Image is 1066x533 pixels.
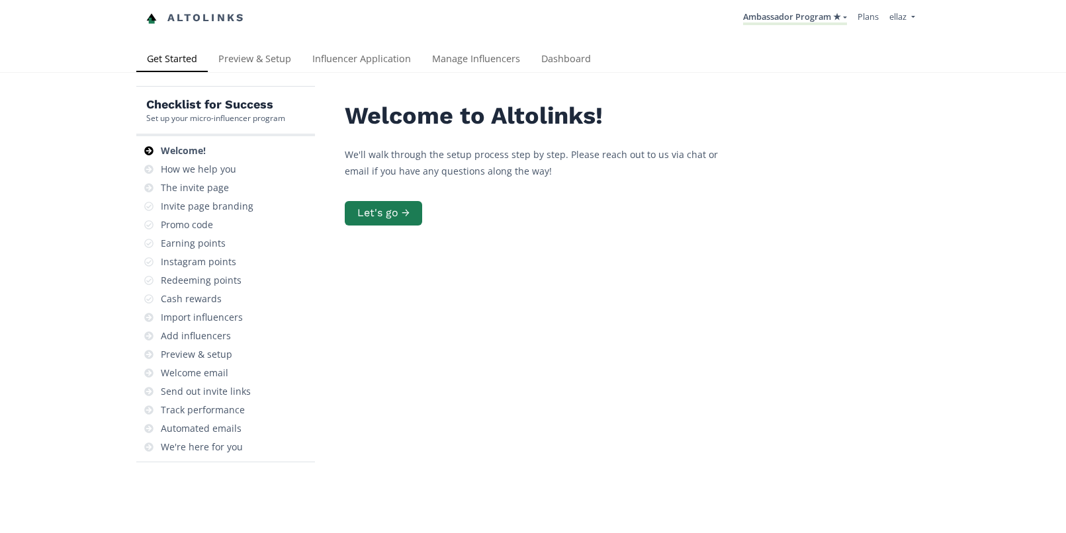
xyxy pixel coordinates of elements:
[161,144,206,157] div: Welcome!
[161,385,251,398] div: Send out invite links
[161,292,222,306] div: Cash rewards
[146,97,285,112] h5: Checklist for Success
[161,237,226,250] div: Earning points
[345,102,742,130] h2: Welcome to Altolinks!
[302,47,422,73] a: Influencer Application
[422,47,531,73] a: Manage Influencers
[161,274,242,287] div: Redeeming points
[161,329,231,343] div: Add influencers
[136,47,208,73] a: Get Started
[161,422,242,435] div: Automated emails
[345,146,742,179] p: We'll walk through the setup process step by step. Please reach out to us via chat or email if yo...
[889,11,914,26] a: ellaz
[161,403,245,417] div: Track performance
[161,181,229,194] div: The invite page
[531,47,601,73] a: Dashboard
[161,311,243,324] div: Import influencers
[743,11,847,25] a: Ambassador Program ★
[146,112,285,124] div: Set up your micro-influencer program
[161,163,236,176] div: How we help you
[161,255,236,268] div: Instagram points
[146,7,245,29] a: Altolinks
[161,348,232,361] div: Preview & setup
[161,200,253,213] div: Invite page branding
[161,440,243,454] div: We're here for you
[161,218,213,231] div: Promo code
[161,366,228,380] div: Welcome email
[208,47,302,73] a: Preview & Setup
[858,11,879,22] a: Plans
[146,13,157,24] img: favicon-32x32.png
[889,11,907,22] span: ellaz
[345,201,422,225] button: Let's go →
